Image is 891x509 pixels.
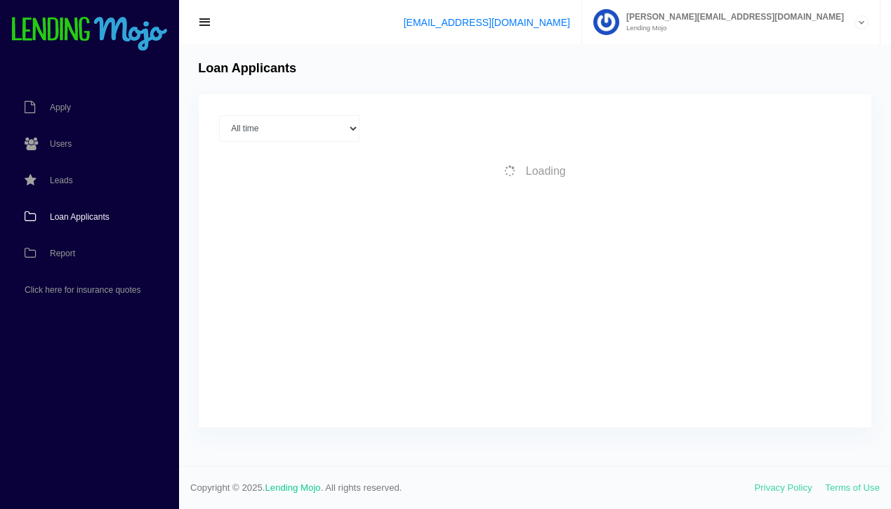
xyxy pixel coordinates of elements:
[825,482,880,493] a: Terms of Use
[198,61,296,77] h4: Loan Applicants
[526,165,566,177] span: Loading
[50,249,75,258] span: Report
[190,481,755,495] span: Copyright © 2025. . All rights reserved.
[265,482,321,493] a: Lending Mojo
[50,213,110,221] span: Loan Applicants
[50,103,71,112] span: Apply
[50,176,73,185] span: Leads
[404,17,570,28] a: [EMAIL_ADDRESS][DOMAIN_NAME]
[25,286,140,294] span: Click here for insurance quotes
[619,25,844,32] small: Lending Mojo
[755,482,812,493] a: Privacy Policy
[50,140,72,148] span: Users
[593,9,619,35] img: Profile image
[619,13,844,21] span: [PERSON_NAME][EMAIL_ADDRESS][DOMAIN_NAME]
[11,17,169,52] img: logo-small.png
